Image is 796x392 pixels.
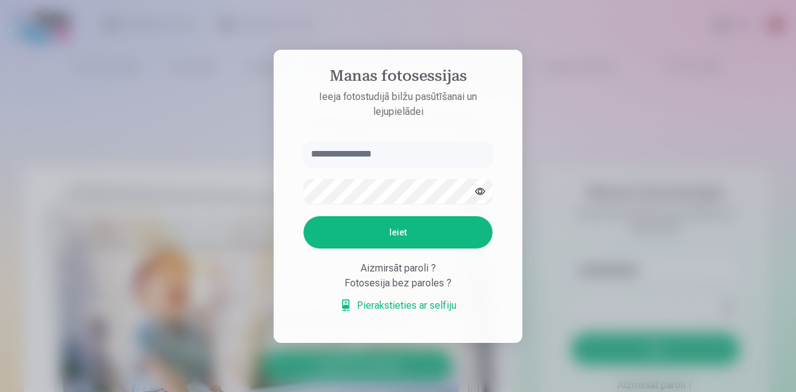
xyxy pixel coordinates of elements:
[291,89,505,119] p: Ieeja fotostudijā bilžu pasūtīšanai un lejupielādei
[303,216,493,248] button: Ieiet
[303,276,493,291] div: Fotosesija bez paroles ?
[303,261,493,276] div: Aizmirsāt paroli ?
[340,298,456,313] a: Pierakstieties ar selfiju
[291,67,505,89] h4: Manas fotosessijas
